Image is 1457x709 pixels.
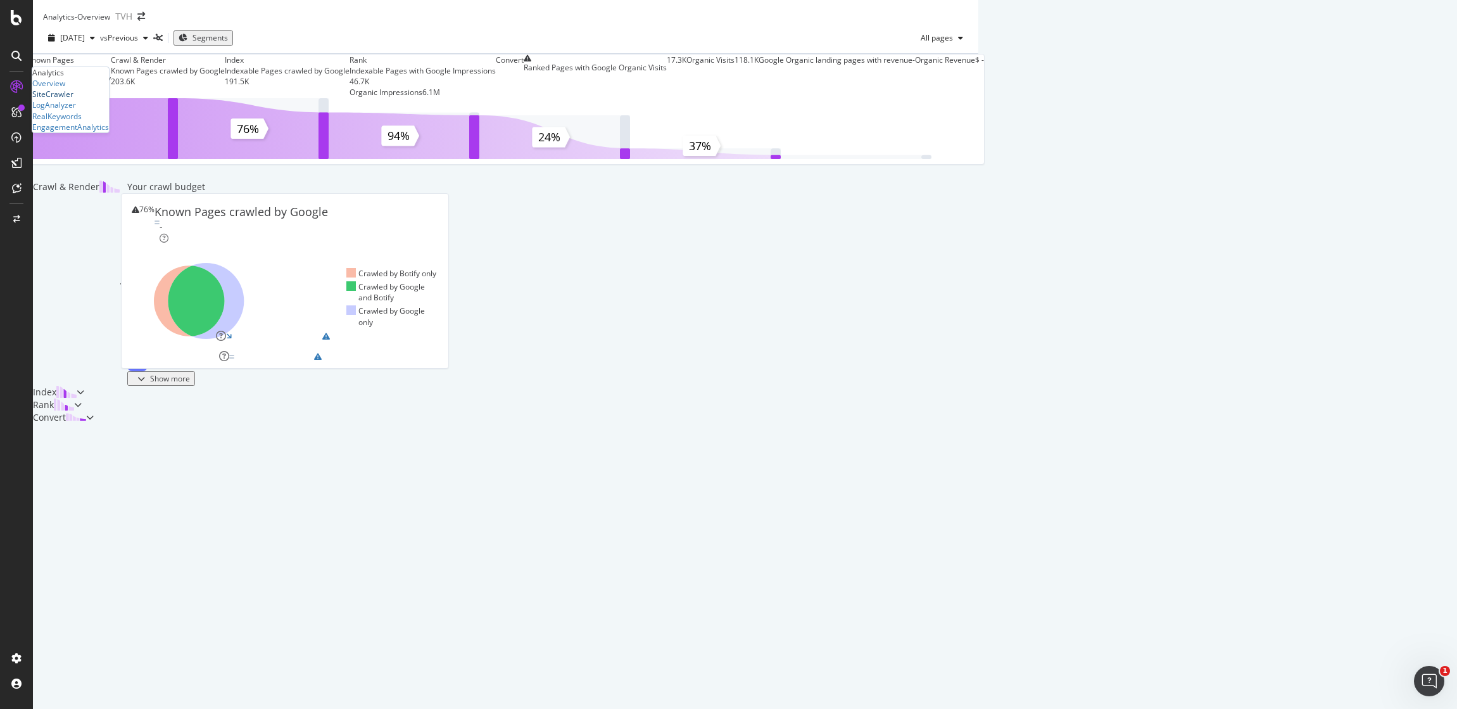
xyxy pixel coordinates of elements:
div: arrow-right-arrow-left [137,12,145,21]
div: Rank [33,399,54,411]
img: block-icon [54,399,74,411]
img: Equal [155,220,160,224]
span: 1 [1440,666,1450,676]
button: Show more [127,371,195,386]
div: Known Pages crawled by Google [155,204,328,220]
div: Index [33,386,56,399]
div: 118.1K [735,54,759,98]
text: 94% [388,128,410,143]
div: 76% [139,204,155,244]
div: Organic Visits [686,54,735,98]
div: Crawl & Render [111,54,166,65]
div: Convert [33,411,66,424]
a: Overview [32,78,65,89]
text: 76% [237,121,259,136]
img: block-icon [99,181,120,193]
img: block-icon [66,411,86,423]
div: - [160,220,163,233]
button: Segments [173,30,233,45]
button: [DATE] [43,28,100,48]
div: Indexable Pages with Google Impressions [350,65,496,76]
text: 24% [538,129,560,144]
div: Known Pages crawled by Google [111,65,225,76]
div: Crawl & Render [33,181,99,386]
div: Crawled by Botify only [346,268,437,279]
span: Previous [108,32,138,43]
div: 46.7K [350,76,496,87]
div: Organic Revenue [915,54,975,98]
img: block-icon [56,386,77,398]
div: Google Organic landing pages with revenue [759,54,912,65]
span: All pages [921,32,953,43]
div: 191.5K [225,76,350,87]
button: Previous [108,28,153,48]
img: Equal [229,355,234,359]
div: Index [225,54,244,65]
div: Ranked Pages with Google Organic Visits [524,62,667,73]
div: 17.3K [667,54,686,98]
div: Convert [496,54,524,65]
a: LogAnalyzer [32,99,76,110]
a: SiteCrawler [32,89,73,99]
div: $ - [975,54,984,98]
div: TVH [115,10,132,23]
text: 37% [689,138,711,153]
iframe: Intercom live chat [1414,666,1444,696]
div: Indexable Pages crawled by Google [225,65,350,76]
div: 6.1M [422,87,440,98]
div: Known Pages [27,54,74,65]
div: Analytics - Overview [43,11,110,22]
div: 203.6K [111,76,225,87]
span: Segments [192,32,228,43]
div: - [912,54,915,98]
a: EngagementAnalytics [32,122,109,132]
a: RealKeywords [32,111,82,122]
div: Crawled by Google only [346,305,438,327]
div: Your crawl budget [127,181,205,193]
div: Crawled by Google and Botify [346,281,438,303]
div: Analytics [32,67,109,78]
div: Organic Impressions [350,87,422,98]
span: vs [100,32,108,43]
div: Show more [150,373,190,384]
span: 2025 Sep. 24th [60,32,85,43]
div: Rank [350,54,367,65]
button: All pages [921,28,968,48]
